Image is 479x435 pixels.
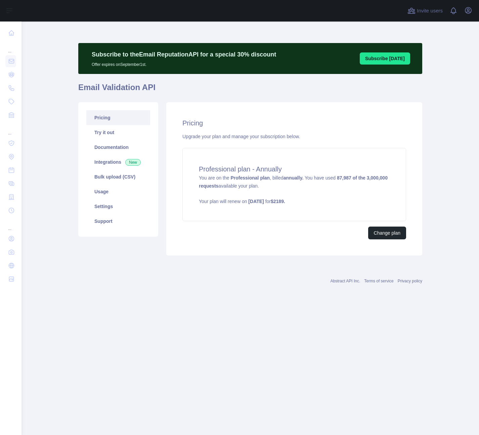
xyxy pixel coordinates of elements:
[182,133,406,140] div: Upgrade your plan and manage your subscription below.
[86,125,150,140] a: Try it out
[248,199,264,204] strong: [DATE]
[182,118,406,128] h2: Pricing
[199,164,390,174] h4: Professional plan - Annually
[199,198,390,205] p: Your plan will renew on for
[5,40,16,54] div: ...
[86,199,150,214] a: Settings
[284,175,304,181] strong: annually.
[86,184,150,199] a: Usage
[86,140,150,155] a: Documentation
[364,279,393,283] a: Terms of service
[271,199,285,204] strong: $ 2189 .
[406,5,444,16] button: Invite users
[86,169,150,184] a: Bulk upload (CSV)
[92,59,276,67] p: Offer expires on September 1st.
[417,7,443,15] span: Invite users
[331,279,360,283] a: Abstract API Inc.
[78,82,422,98] h1: Email Validation API
[86,110,150,125] a: Pricing
[5,122,16,136] div: ...
[199,175,388,189] strong: 87,987 of the 3,000,000 requests
[125,159,141,166] span: New
[368,227,406,239] button: Change plan
[86,155,150,169] a: Integrations New
[360,52,410,65] button: Subscribe [DATE]
[230,175,270,181] strong: Professional plan
[92,50,276,59] p: Subscribe to the Email Reputation API for a special 30 % discount
[86,214,150,229] a: Support
[199,175,390,205] span: You are on the , billed You have used available your plan.
[398,279,422,283] a: Privacy policy
[5,218,16,231] div: ...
